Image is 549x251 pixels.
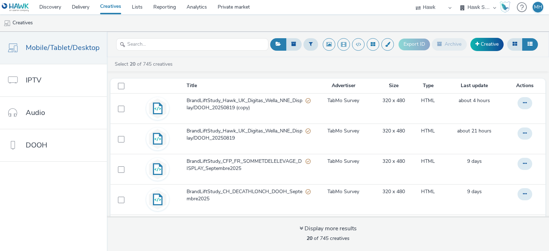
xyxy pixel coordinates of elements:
span: BrandLiftStudy_CFP_FR_SOMMETDELELEVAGE_DISPLAY_Septembre2025 [187,158,306,172]
th: Type [415,79,442,93]
img: Hawk Academy [500,1,510,13]
th: Last update [442,79,507,93]
a: TabMo Survey [327,127,359,135]
img: undefined Logo [2,3,29,12]
div: Partially valid [306,97,311,105]
img: code.svg [147,159,168,180]
a: 11 August 2025, 17:44 [467,158,482,165]
a: BrandLiftStudy_Hawk_UK_Digitas_Wella_NNE_Display/DOOH_20250819Partially valid [187,127,313,146]
strong: 20 [307,235,312,242]
a: TabMo Survey [327,188,359,195]
img: code.svg [147,129,168,149]
th: Size [372,79,415,93]
span: BrandLiftStudy_CH_DECATHLONCH_DOOH_Septembre2025 [187,188,306,203]
span: about 4 hours [459,97,490,104]
strong: 20 [130,61,135,67]
a: 20 August 2025, 12:26 [459,97,490,104]
th: Advertiser [314,79,373,93]
span: Audio [26,107,45,118]
a: 320 x 480 [382,158,405,165]
button: Table [522,38,538,50]
a: HTML [421,188,435,195]
a: Hawk Academy [500,1,513,13]
span: of 745 creatives [307,235,350,242]
a: TabMo Survey [327,158,359,165]
span: BrandLiftStudy_Hawk_UK_Digitas_Wella_NNE_Display/DOOH_20250819 (copy) [187,97,306,112]
a: HTML [421,127,435,135]
button: Archive [432,38,467,50]
a: BrandLiftStudy_CFP_FR_SOMMETDELELEVAGE_DISPLAY_Septembre2025Partially valid [187,158,313,176]
th: Title [186,79,314,93]
div: MH [534,2,542,12]
span: DOOH [26,140,47,150]
a: 320 x 480 [382,188,405,195]
span: Mobile/Tablet/Desktop [26,42,100,53]
a: HTML [421,158,435,165]
img: code.svg [147,189,168,210]
th: Actions [507,79,545,93]
button: Export ID [399,39,430,50]
span: about 21 hours [457,127,491,134]
span: IPTV [26,75,41,85]
img: code.svg [147,98,168,119]
div: Display more results [300,225,357,233]
a: 320 x 480 [382,127,405,135]
a: BrandLiftStudy_Hawk_UK_Digitas_Wella_NNE_Display/DOOH_20250819 (copy)Partially valid [187,97,313,115]
span: BrandLiftStudy_Hawk_UK_Digitas_Wella_NNE_Display/DOOH_20250819 [187,127,306,142]
div: Partially valid [306,158,311,165]
a: Select of 745 creatives [114,61,175,67]
a: 19 August 2025, 19:26 [457,127,491,135]
a: TabMo Survey [327,97,359,104]
div: Partially valid [306,127,311,135]
a: 320 x 480 [382,97,405,104]
a: Creative [470,38,504,51]
a: 11 August 2025, 17:24 [467,188,482,195]
span: 9 days [467,158,482,165]
a: HTML [421,97,435,104]
button: Grid [507,38,523,50]
div: Partially valid [306,188,311,196]
input: Search... [116,38,268,51]
span: 9 days [467,188,482,195]
img: mobile [4,20,11,27]
a: BrandLiftStudy_CH_DECATHLONCH_DOOH_Septembre2025Partially valid [187,188,313,206]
